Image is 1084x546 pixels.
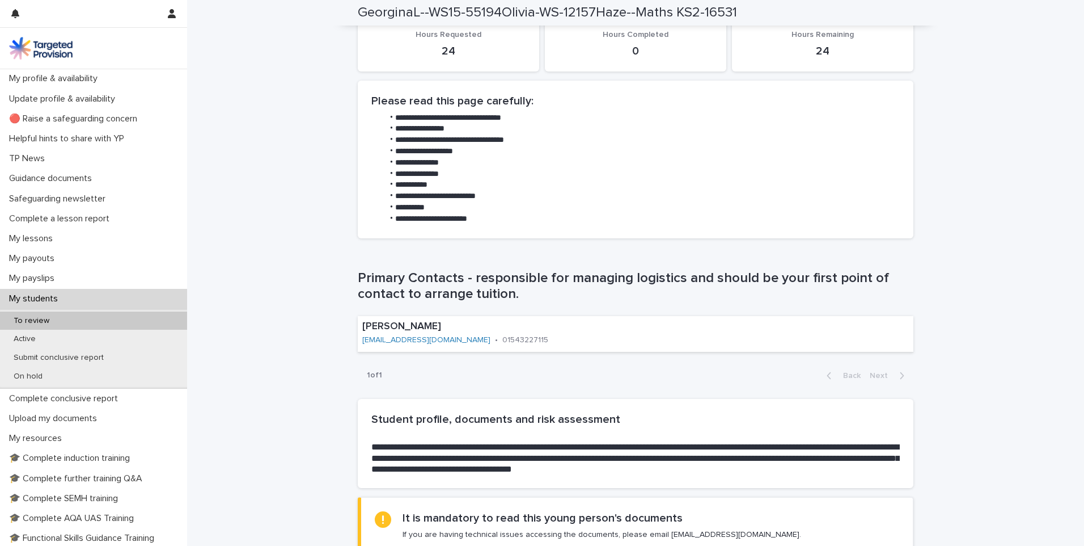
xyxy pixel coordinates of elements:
[403,511,683,525] h2: It is mandatory to read this young person's documents
[416,31,481,39] span: Hours Requested
[362,336,490,344] a: [EMAIL_ADDRESS][DOMAIN_NAME]
[603,31,668,39] span: Hours Completed
[502,336,548,344] a: 01543227115
[5,316,58,326] p: To review
[5,213,118,224] p: Complete a lesson report
[865,371,913,381] button: Next
[358,5,737,21] h2: GeorginaL--WS15-55194Olivia-WS-12157Haze--Maths KS2-16531
[371,413,900,426] h2: Student profile, documents and risk assessment
[362,321,627,333] p: [PERSON_NAME]
[371,94,900,108] h2: Please read this page carefully:
[5,293,67,304] p: My students
[5,153,54,164] p: TP News
[870,372,895,380] span: Next
[371,44,526,58] p: 24
[495,335,498,345] p: •
[403,530,801,540] p: If you are having technical issues accessing the documents, please email [EMAIL_ADDRESS][DOMAIN_N...
[818,371,865,381] button: Back
[5,533,163,544] p: 🎓 Functional Skills Guidance Training
[9,37,73,60] img: M5nRWzHhSzIhMunXDL62
[5,473,151,484] p: 🎓 Complete further training Q&A
[358,316,913,352] a: [PERSON_NAME][EMAIL_ADDRESS][DOMAIN_NAME]•01543227115
[5,413,106,424] p: Upload my documents
[5,453,139,464] p: 🎓 Complete induction training
[5,173,101,184] p: Guidance documents
[5,353,113,363] p: Submit conclusive report
[5,334,45,344] p: Active
[358,270,913,303] h1: Primary Contacts - responsible for managing logistics and should be your first point of contact t...
[5,94,124,104] p: Update profile & availability
[5,393,127,404] p: Complete conclusive report
[836,372,861,380] span: Back
[5,233,62,244] p: My lessons
[5,273,63,284] p: My payslips
[5,73,107,84] p: My profile & availability
[358,362,391,389] p: 1 of 1
[746,44,900,58] p: 24
[791,31,854,39] span: Hours Remaining
[5,433,71,444] p: My resources
[5,253,63,264] p: My payouts
[5,372,52,381] p: On hold
[5,513,143,524] p: 🎓 Complete AQA UAS Training
[5,194,115,204] p: Safeguarding newsletter
[558,44,713,58] p: 0
[5,133,133,144] p: Helpful hints to share with YP
[5,114,146,124] p: 🔴 Raise a safeguarding concern
[5,493,127,504] p: 🎓 Complete SEMH training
